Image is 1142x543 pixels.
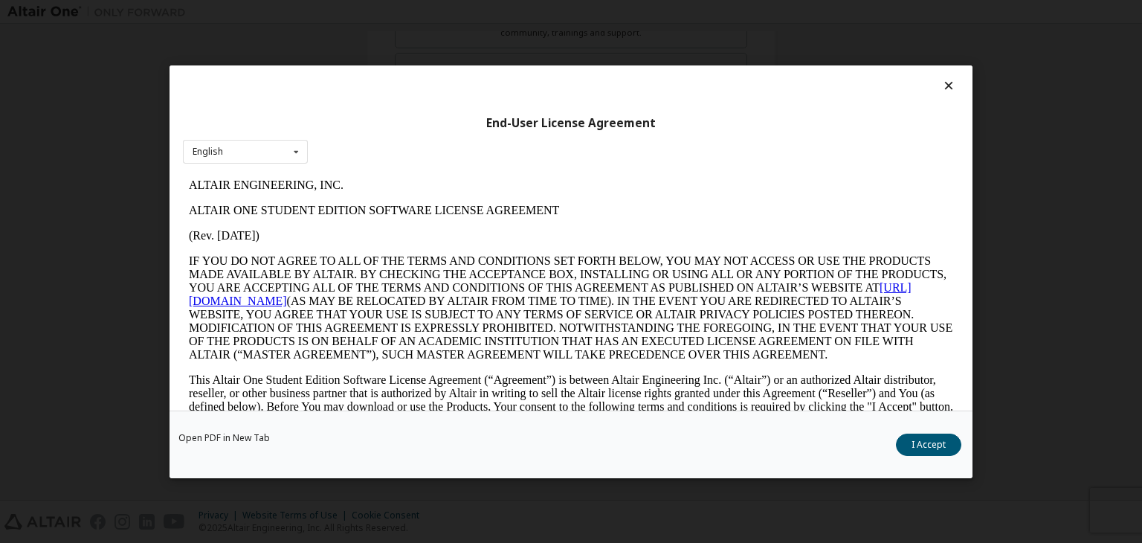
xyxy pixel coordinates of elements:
[6,6,770,19] p: ALTAIR ENGINEERING, INC.
[6,201,770,254] p: This Altair One Student Edition Software License Agreement (“Agreement”) is between Altair Engine...
[178,434,270,443] a: Open PDF in New Tab
[193,147,223,156] div: English
[183,115,959,130] div: End-User License Agreement
[6,109,729,135] a: [URL][DOMAIN_NAME]
[6,82,770,189] p: IF YOU DO NOT AGREE TO ALL OF THE TERMS AND CONDITIONS SET FORTH BELOW, YOU MAY NOT ACCESS OR USE...
[6,31,770,45] p: ALTAIR ONE STUDENT EDITION SOFTWARE LICENSE AGREEMENT
[6,57,770,70] p: (Rev. [DATE])
[896,434,961,456] button: I Accept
